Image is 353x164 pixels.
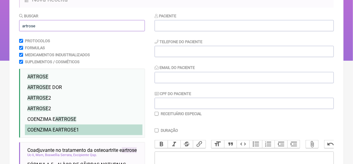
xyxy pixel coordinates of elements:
button: Italic [168,140,180,148]
label: Suplementos / Cosméticos [25,60,80,64]
button: Heading [211,140,224,148]
span: COENZIMA E [27,116,76,122]
label: Protocolos [25,39,50,43]
button: Strikethrough [180,140,193,148]
button: Attach Files [306,140,319,148]
span: ARTROSE [27,84,48,90]
label: Receituário Especial [161,111,202,116]
button: Code [237,140,249,148]
span: Boswellia Serrata [45,153,72,157]
button: Numbers [262,140,275,148]
span: ARTROSE [27,106,48,111]
span: ARTROSE [55,127,76,133]
span: Msm [36,153,44,157]
button: Link [193,140,206,148]
button: Decrease Level [275,140,287,148]
label: Telefone do Paciente [155,39,202,44]
input: exemplo: emagrecimento, ansiedade [19,20,145,31]
label: Email do Paciente [155,65,195,70]
label: Medicamentos Industrializados [25,53,90,57]
span: 2 [27,95,51,101]
button: Bullets [249,140,262,148]
span: Uc-Ii [27,153,35,157]
label: CPF do Paciente [155,91,191,96]
label: Duração [161,128,178,133]
button: Quote [224,140,237,148]
label: Paciente [155,14,176,18]
label: Formulas [25,46,45,50]
span: ARTROSE [27,74,48,80]
span: artrose [122,147,137,153]
label: Buscar [19,14,39,18]
span: E DOR [27,84,62,90]
button: Undo [324,140,337,148]
span: ARTROSE [27,95,48,101]
button: Bold [155,140,168,148]
span: 2 [27,106,51,111]
button: Increase Level [287,140,300,148]
span: Excipiente Qsp [73,153,97,157]
span: Coadjuvante no tratamento da osteoartrite e [27,147,137,153]
span: COENZIMA E 1 [27,127,79,133]
span: ARTROSE [55,116,76,122]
